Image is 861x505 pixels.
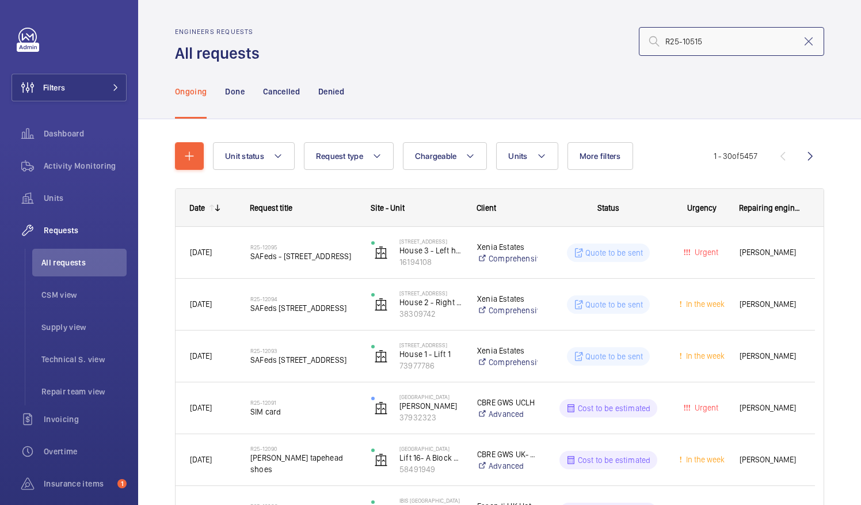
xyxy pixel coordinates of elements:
button: Filters [12,74,127,101]
p: Lift 16- A Block West (LH) building 201 [399,452,462,464]
h2: R25-12090 [250,445,356,452]
span: Request type [316,151,363,161]
span: Units [44,192,127,204]
span: Status [597,203,619,212]
img: elevator.svg [374,350,388,363]
p: [GEOGRAPHIC_DATA] [399,445,462,452]
span: Request title [250,203,292,212]
span: In the week [684,455,725,464]
span: Site - Unit [371,203,405,212]
p: Quote to be sent [585,247,643,259]
img: elevator.svg [374,298,388,312]
a: Advanced [477,460,538,472]
span: Client [477,203,496,212]
span: [PERSON_NAME] [740,350,801,363]
p: [GEOGRAPHIC_DATA] [399,393,462,400]
h1: All requests [175,43,266,64]
span: [DATE] [190,455,212,464]
p: IBIS [GEOGRAPHIC_DATA] [399,497,462,504]
button: More filters [567,142,633,170]
p: Quote to be sent [585,299,643,310]
span: [PERSON_NAME] [740,298,801,311]
span: SIM card [250,406,356,417]
p: Ongoing [175,86,207,97]
span: CSM view [41,289,127,301]
p: Xenia Estates [477,293,538,305]
p: Cancelled [263,86,300,97]
button: Unit status [213,142,295,170]
a: Comprehensive [477,305,538,316]
span: More filters [580,151,621,161]
span: Invoicing [44,413,127,425]
p: Denied [318,86,344,97]
span: [DATE] [190,403,212,412]
p: 37932323 [399,412,462,423]
h2: Engineers requests [175,28,266,36]
span: In the week [684,351,725,360]
span: Insurance items [44,478,113,489]
img: elevator.svg [374,453,388,467]
a: Advanced [477,408,538,420]
p: House 3 - Left hand block [399,245,462,256]
p: 38309742 [399,308,462,320]
a: Comprehensive [477,253,538,264]
span: Units [508,151,527,161]
span: Technical S. view [41,354,127,365]
span: Repairing engineer [739,203,801,212]
p: House 1 - Lift 1 [399,348,462,360]
p: Xenia Estates [477,241,538,253]
p: Cost to be estimated [578,454,651,466]
p: [PERSON_NAME] [399,400,462,412]
span: [DATE] [190,299,212,309]
span: SAFeds [STREET_ADDRESS] [250,302,356,314]
button: Chargeable [403,142,487,170]
p: Quote to be sent [585,351,643,362]
p: Done [225,86,244,97]
img: elevator.svg [374,246,388,260]
span: Requests [44,225,127,236]
p: CBRE GWS UCLH [477,397,538,408]
h2: R25-12093 [250,347,356,354]
span: [DATE] [190,248,212,257]
p: Cost to be estimated [578,403,651,414]
span: [PERSON_NAME] tapehead shoes [250,452,356,475]
h2: R25-12091 [250,399,356,406]
span: SAFeds - [STREET_ADDRESS] [250,250,356,262]
div: Date [189,203,205,212]
p: [STREET_ADDRESS] [399,238,462,245]
span: SAFeds [STREET_ADDRESS] [250,354,356,366]
span: Dashboard [44,128,127,139]
input: Search by request number or quote number [639,27,824,56]
span: Unit status [225,151,264,161]
span: Filters [43,82,65,93]
span: Repair team view [41,386,127,397]
p: [STREET_ADDRESS] [399,290,462,297]
button: Request type [304,142,394,170]
span: Activity Monitoring [44,160,127,172]
h2: R25-12094 [250,295,356,302]
span: of [732,151,740,161]
span: 1 - 30 5457 [714,152,757,160]
span: Chargeable [415,151,457,161]
p: 58491949 [399,464,462,475]
span: Overtime [44,446,127,457]
span: [PERSON_NAME] [740,453,801,466]
p: 16194108 [399,256,462,268]
span: All requests [41,257,127,268]
img: elevator.svg [374,401,388,415]
span: [PERSON_NAME] [740,246,801,259]
span: Urgent [692,403,718,412]
span: Urgency [687,203,717,212]
p: Xenia Estates [477,345,538,356]
span: [PERSON_NAME] [740,401,801,415]
a: Comprehensive [477,356,538,368]
p: [STREET_ADDRESS] [399,341,462,348]
p: House 2 - Right hand block kone mono [399,297,462,308]
span: Supply view [41,321,127,333]
span: [DATE] [190,351,212,360]
p: 73977786 [399,360,462,371]
h2: R25-12095 [250,244,356,250]
button: Units [496,142,558,170]
span: 1 [117,479,127,488]
p: CBRE GWS UK- [GEOGRAPHIC_DATA] ([GEOGRAPHIC_DATA]) [477,449,538,460]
